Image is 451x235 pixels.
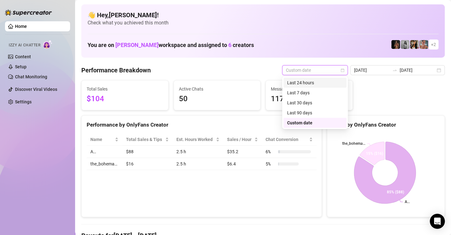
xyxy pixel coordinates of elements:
a: Home [15,24,27,29]
th: Sales / Hour [223,133,262,146]
text: the_bohema… [342,141,365,146]
span: to [392,68,397,73]
h1: You are on workspace and assigned to creators [88,42,254,49]
img: AdelDahan [410,40,419,49]
span: $104 [87,93,163,105]
text: A… [405,200,410,204]
div: Last 90 days [287,109,343,116]
div: Last 7 days [287,89,343,96]
th: Name [87,133,122,146]
div: Open Intercom Messenger [430,214,445,229]
div: Est. Hours Worked [176,136,215,143]
th: Total Sales & Tips [122,133,173,146]
span: Izzy AI Chatter [9,42,40,48]
span: Total Sales & Tips [126,136,164,143]
span: 6 % [266,148,276,155]
span: swap-right [392,68,397,73]
span: 6 [228,42,231,48]
td: $16 [122,158,173,170]
img: the_bohema [391,40,400,49]
td: 2.5 h [173,146,223,158]
div: Sales by OnlyFans Creator [332,121,439,129]
span: Active Chats [179,86,256,92]
h4: Performance Breakdown [81,66,151,75]
span: 5 % [266,160,276,167]
input: End date [400,67,435,74]
span: Messages Sent [271,86,347,92]
img: AI Chatter [43,40,53,49]
div: Last 24 hours [283,78,347,88]
a: Chat Monitoring [15,74,47,79]
span: 50 [179,93,256,105]
a: Settings [15,99,32,104]
div: Custom date [283,118,347,128]
td: $6.4 [223,158,262,170]
span: Total Sales [87,86,163,92]
span: 117 [271,93,347,105]
span: Check what you achieved this month [88,19,438,26]
span: + 2 [431,41,436,48]
span: Name [90,136,114,143]
td: the_bohema… [87,158,122,170]
span: Custom date [286,65,344,75]
div: Performance by OnlyFans Creator [87,121,317,129]
div: Last 7 days [283,88,347,98]
div: Last 90 days [283,108,347,118]
span: [PERSON_NAME] [115,42,159,48]
a: Discover Viral Videos [15,87,57,92]
a: Content [15,54,31,59]
div: Last 30 days [283,98,347,108]
td: $88 [122,146,173,158]
span: Sales / Hour [227,136,253,143]
img: logo-BBDzfeDw.svg [5,9,52,16]
td: 2.5 h [173,158,223,170]
img: Yarden [419,40,428,49]
h4: 👋 Hey, [PERSON_NAME] ! [88,11,438,19]
div: Last 30 days [287,99,343,106]
div: Custom date [287,119,343,126]
span: calendar [341,68,344,72]
input: Start date [354,67,390,74]
th: Chat Conversion [262,133,317,146]
td: A… [87,146,122,158]
div: Last 24 hours [287,79,343,86]
img: A [401,40,409,49]
a: Setup [15,64,27,69]
td: $35.2 [223,146,262,158]
span: Chat Conversion [266,136,308,143]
